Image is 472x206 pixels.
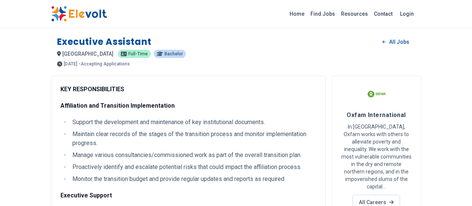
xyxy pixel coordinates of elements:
span: Bachelor [165,52,183,56]
span: [GEOGRAPHIC_DATA] [62,51,113,57]
span: Oxfam International [347,111,406,119]
li: Manage various consultancies/commissioned work as part of the overall transition plan. [70,151,316,160]
p: In [GEOGRAPHIC_DATA], Oxfam works with others to alleviate poverty and inequality. We work with t... [341,123,412,190]
p: - Accepting Applications [79,62,130,66]
img: Elevolt [51,6,107,22]
iframe: Chat Widget [435,170,472,206]
a: Contact [371,8,396,20]
strong: Executive Support [60,192,112,199]
a: Home [287,8,307,20]
span: Full-time [128,52,148,56]
span: [DATE] [64,62,77,66]
li: Proactively identify and escalate potential risks that could impact the affiliation process. [70,163,316,172]
a: All Jobs [376,36,415,47]
strong: KEY RESPONSIBILITIES [60,86,124,93]
a: Resources [338,8,371,20]
strong: Affiliation and Transition Implementation [60,102,175,109]
img: Oxfam International [367,85,386,104]
a: Login [396,6,418,21]
h1: Executive Assistant [57,36,151,48]
li: Monitor the transition budget and provide regular updates and reports as required. [70,175,316,184]
a: Find Jobs [307,8,338,20]
li: Support the development and maintenance of key institutional documents. [70,118,316,127]
li: Maintain clear records of the stages of the transition process and monitor implementation progress. [70,130,316,148]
